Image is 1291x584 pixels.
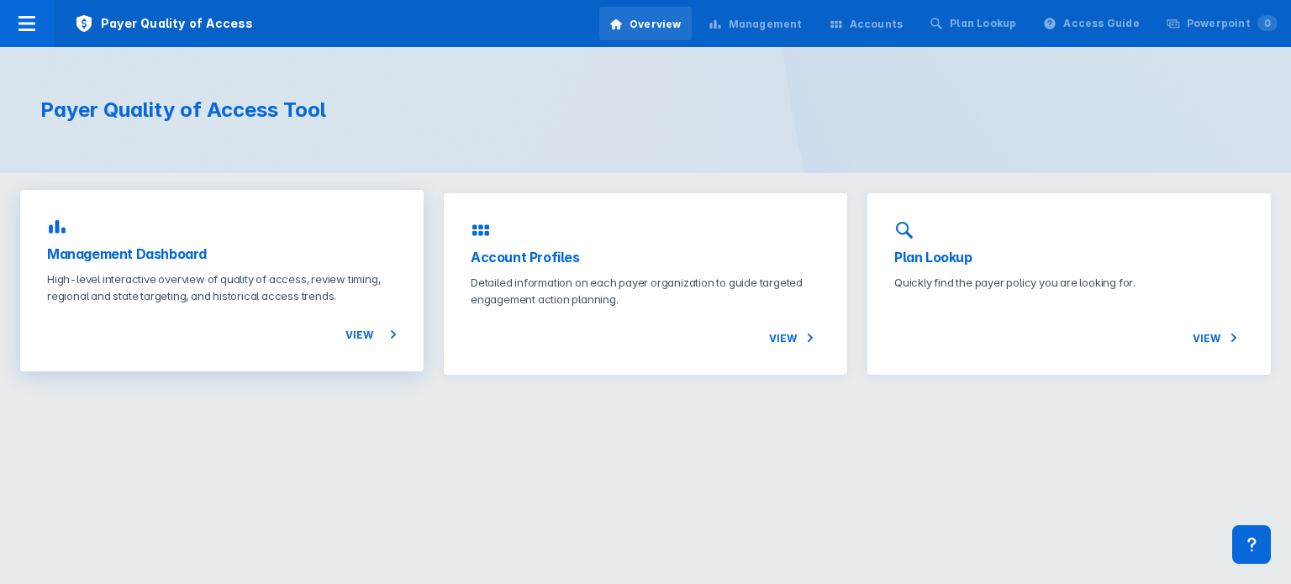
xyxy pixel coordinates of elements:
[40,97,625,123] h1: Payer Quality of Access Tool
[1232,525,1271,564] div: Contact Support
[769,328,820,348] span: View
[630,17,682,32] div: Overview
[698,7,813,40] a: Management
[894,274,1244,291] p: Quickly find the payer policy you are looking for.
[850,17,904,32] div: Accounts
[471,247,820,267] h3: Account Profiles
[729,17,803,32] div: Management
[599,7,692,40] a: Overview
[1257,15,1278,31] span: 0
[1193,328,1244,348] span: View
[1063,16,1139,31] div: Access Guide
[1187,16,1278,31] div: Powerpoint
[345,324,397,345] span: View
[894,247,1244,267] h3: Plan Lookup
[47,244,397,264] h3: Management Dashboard
[471,274,820,308] p: Detailed information on each payer organization to guide targeted engagement action planning.
[47,271,397,304] p: High-level interactive overview of quality of access, review timing, regional and state targeting...
[20,190,424,371] a: Management DashboardHigh-level interactive overview of quality of access, review timing, regional...
[819,7,914,40] a: Accounts
[950,16,1016,31] div: Plan Lookup
[444,193,847,375] a: Account ProfilesDetailed information on each payer organization to guide targeted engagement acti...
